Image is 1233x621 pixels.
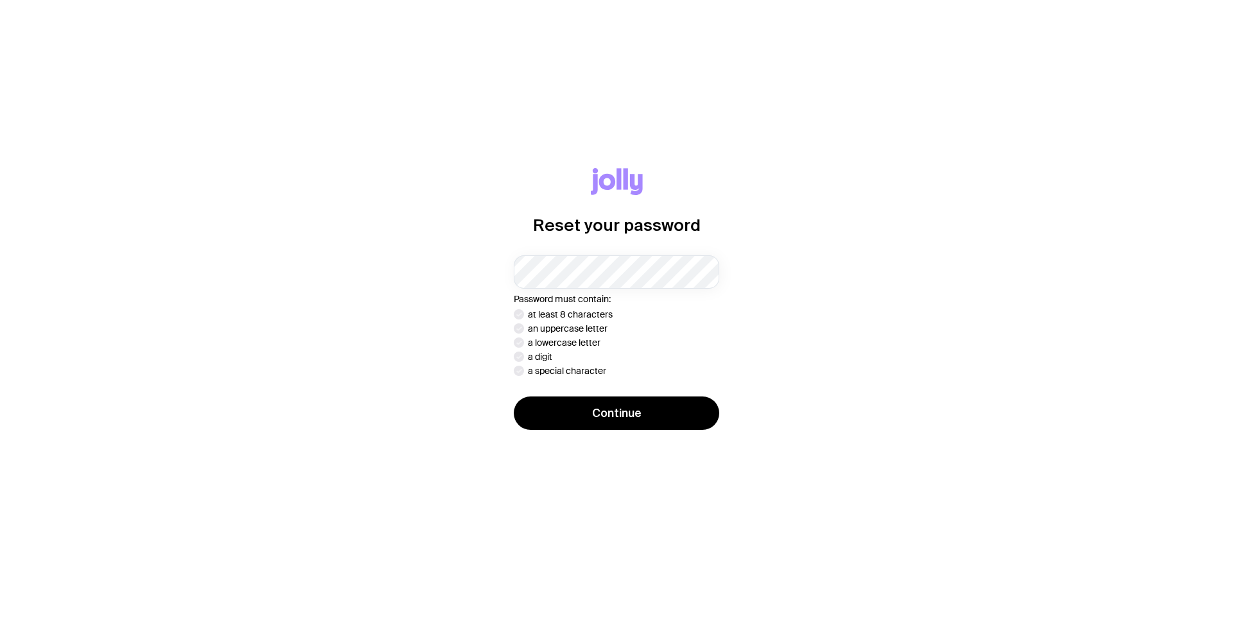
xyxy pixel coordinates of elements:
span: Continue [592,405,642,421]
p: a special character [528,366,606,376]
p: a lowercase letter [528,337,600,348]
h1: Reset your password [533,216,701,235]
p: at least 8 characters [528,309,613,319]
button: Continue [514,396,719,430]
p: Password must contain: [514,294,719,304]
p: a digit [528,352,552,362]
p: an uppercase letter [528,323,608,334]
